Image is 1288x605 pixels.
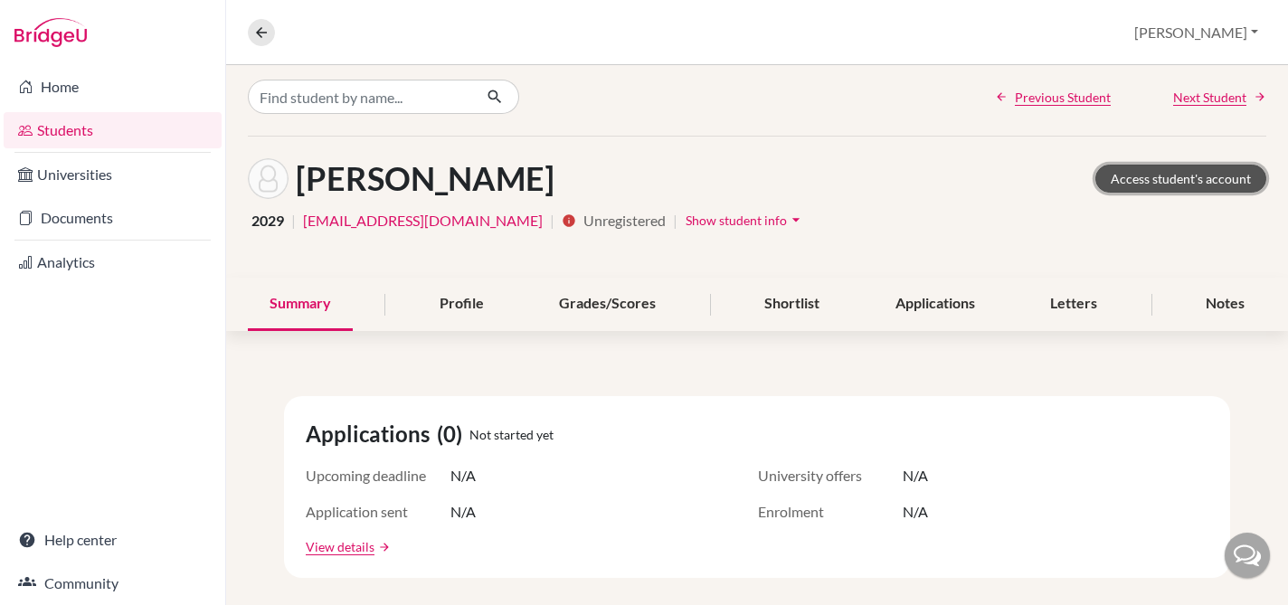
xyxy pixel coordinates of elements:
div: Grades/Scores [537,278,677,331]
a: Community [4,565,222,601]
div: Summary [248,278,353,331]
span: Help [42,13,79,29]
input: Find student by name... [248,80,472,114]
span: Application sent [306,501,450,523]
span: 2029 [251,210,284,232]
h1: [PERSON_NAME] [296,159,554,198]
span: | [673,210,677,232]
img: Bridge-U [14,18,87,47]
span: Upcoming deadline [306,465,450,487]
div: Shortlist [743,278,841,331]
span: Unregistered [583,210,666,232]
span: Enrolment [758,501,903,523]
a: arrow_forward [374,541,391,553]
a: Home [4,69,222,105]
span: University offers [758,465,903,487]
a: View details [306,537,374,556]
div: Applications [874,278,997,331]
i: arrow_drop_down [787,211,805,229]
span: | [550,210,554,232]
button: [PERSON_NAME] [1126,15,1266,50]
a: Documents [4,200,222,236]
span: N/A [903,501,928,523]
span: Not started yet [469,425,554,444]
span: (0) [437,418,469,450]
span: N/A [450,501,476,523]
span: N/A [450,465,476,487]
a: Universities [4,156,222,193]
a: Previous Student [995,88,1111,107]
button: Show student infoarrow_drop_down [685,206,806,234]
div: Profile [418,278,506,331]
span: Previous Student [1015,88,1111,107]
div: Notes [1184,278,1266,331]
a: Next Student [1173,88,1266,107]
div: Letters [1028,278,1119,331]
a: Students [4,112,222,148]
span: Applications [306,418,437,450]
a: Help center [4,522,222,558]
span: Show student info [686,213,787,228]
span: N/A [903,465,928,487]
a: Access student's account [1095,165,1266,193]
a: Analytics [4,244,222,280]
i: info [562,213,576,228]
span: | [291,210,296,232]
a: [EMAIL_ADDRESS][DOMAIN_NAME] [303,210,543,232]
img: Viviana Rodriguz's avatar [248,158,289,199]
span: Next Student [1173,88,1246,107]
